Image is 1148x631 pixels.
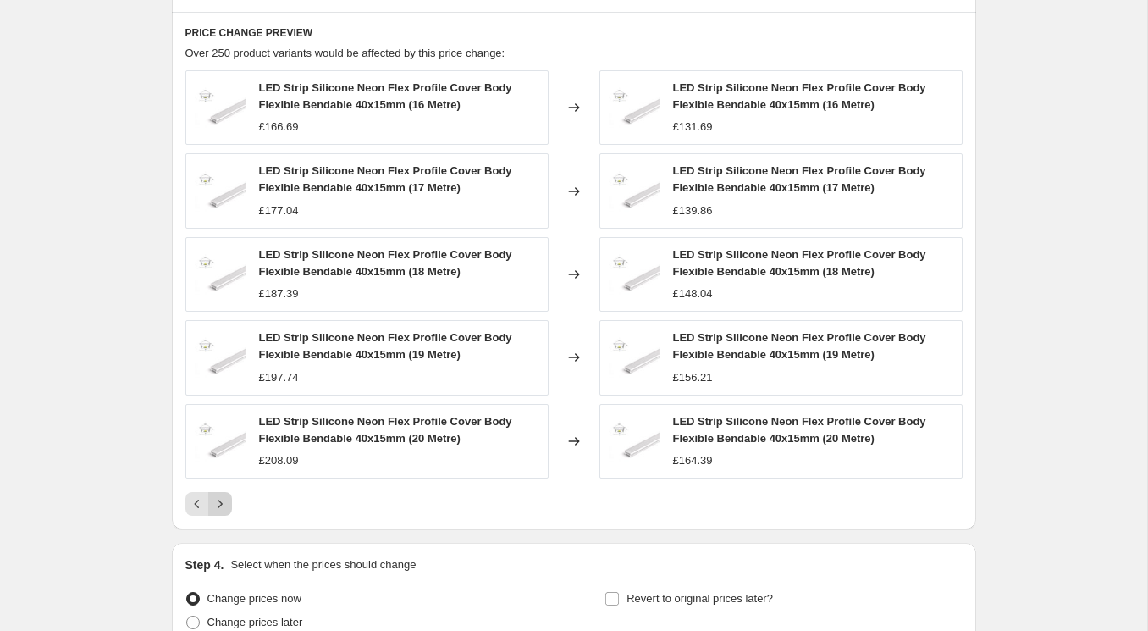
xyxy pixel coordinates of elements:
div: £156.21 [673,369,713,386]
img: led-strip-silicone-neon-flex-profile-cover-body-flexible-bendable-40x15mm-612003_80x.jpg [195,416,246,467]
div: £177.04 [259,202,299,219]
div: £197.74 [259,369,299,386]
span: LED Strip Silicone Neon Flex Profile Cover Body Flexible Bendable 40x15mm (20 Metre) [673,415,926,445]
span: LED Strip Silicone Neon Flex Profile Cover Body Flexible Bendable 40x15mm (19 Metre) [259,331,512,361]
span: Revert to original prices later? [626,592,773,605]
span: LED Strip Silicone Neon Flex Profile Cover Body Flexible Bendable 40x15mm (17 Metre) [259,164,512,194]
span: LED Strip Silicone Neon Flex Profile Cover Body Flexible Bendable 40x15mm (16 Metre) [259,81,512,111]
span: LED Strip Silicone Neon Flex Profile Cover Body Flexible Bendable 40x15mm (20 Metre) [259,415,512,445]
span: Change prices later [207,616,303,628]
span: LED Strip Silicone Neon Flex Profile Cover Body Flexible Bendable 40x15mm (16 Metre) [673,81,926,111]
span: LED Strip Silicone Neon Flex Profile Cover Body Flexible Bendable 40x15mm (18 Metre) [673,248,926,278]
h2: Step 4. [185,556,224,573]
span: LED Strip Silicone Neon Flex Profile Cover Body Flexible Bendable 40x15mm (17 Metre) [673,164,926,194]
span: LED Strip Silicone Neon Flex Profile Cover Body Flexible Bendable 40x15mm (18 Metre) [259,248,512,278]
img: led-strip-silicone-neon-flex-profile-cover-body-flexible-bendable-40x15mm-612003_80x.jpg [195,249,246,300]
h6: PRICE CHANGE PREVIEW [185,26,963,40]
span: LED Strip Silicone Neon Flex Profile Cover Body Flexible Bendable 40x15mm (19 Metre) [673,331,926,361]
div: £166.69 [259,119,299,136]
div: £208.09 [259,452,299,469]
button: Next [208,492,232,516]
img: led-strip-silicone-neon-flex-profile-cover-body-flexible-bendable-40x15mm-612003_80x.jpg [609,416,660,467]
button: Previous [185,492,209,516]
img: led-strip-silicone-neon-flex-profile-cover-body-flexible-bendable-40x15mm-612003_80x.jpg [609,82,660,133]
img: led-strip-silicone-neon-flex-profile-cover-body-flexible-bendable-40x15mm-612003_80x.jpg [609,249,660,300]
nav: Pagination [185,492,232,516]
div: £139.86 [673,202,713,219]
span: Change prices now [207,592,301,605]
div: £148.04 [673,285,713,302]
p: Select when the prices should change [230,556,416,573]
img: led-strip-silicone-neon-flex-profile-cover-body-flexible-bendable-40x15mm-612003_80x.jpg [195,166,246,217]
img: led-strip-silicone-neon-flex-profile-cover-body-flexible-bendable-40x15mm-612003_80x.jpg [195,332,246,383]
img: led-strip-silicone-neon-flex-profile-cover-body-flexible-bendable-40x15mm-612003_80x.jpg [609,166,660,217]
img: led-strip-silicone-neon-flex-profile-cover-body-flexible-bendable-40x15mm-612003_80x.jpg [609,332,660,383]
span: Over 250 product variants would be affected by this price change: [185,47,505,59]
div: £131.69 [673,119,713,136]
div: £164.39 [673,452,713,469]
div: £187.39 [259,285,299,302]
img: led-strip-silicone-neon-flex-profile-cover-body-flexible-bendable-40x15mm-612003_80x.jpg [195,82,246,133]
